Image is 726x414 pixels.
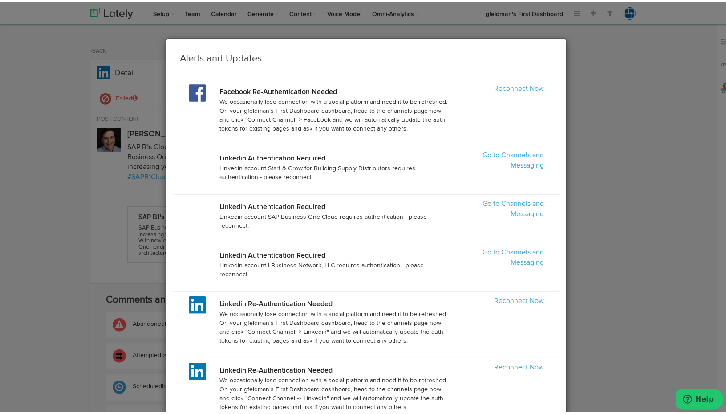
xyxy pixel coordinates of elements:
a: Reconnect Now [494,296,544,303]
p: We occasionally lose connection with a social platform and need it to be refreshed. On your gfeld... [219,308,452,344]
h4: Facebook Re-Authentication Needed [219,87,452,94]
h4: Linkedin Authentication Required [219,202,452,209]
a: Reconnect Now [494,84,544,91]
h4: Linkedin Authentication Required [219,250,452,258]
img: linkedin.svg [189,295,206,312]
img: facebook.svg [189,82,206,100]
p: Linkedin account I-Business Network, LLC requires authentication - please reconnect. [219,259,452,277]
p: Linkedin account Start & Grow for Building Supply Distributors requires authentication - please r... [219,162,452,180]
a: Reconnect Now [494,362,544,369]
p: We occasionally lose connection with a social platform and need it to be refreshed. On your gfeld... [219,374,452,410]
iframe: Opens a widget where you can find more information [676,387,724,410]
p: Linkedin account SAP Business One Cloud requires authentication - please reconnect. [219,211,452,229]
h4: Linkedin Re-Authentication Needed [219,365,452,373]
p: We occasionally lose connection with a social platform and need it to be refreshed. On your gfeld... [219,96,452,131]
a: Go to Channels and Messaging [483,247,544,265]
h4: Linkedin Re-Authentication Needed [219,299,452,306]
h4: Linkedin Authentication Required [219,153,452,160]
h3: Alerts and Updates [180,50,553,64]
a: Go to Channels and Messaging [483,199,544,216]
a: Go to Channels and Messaging [483,150,544,168]
img: linkedin.svg [189,361,206,378]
